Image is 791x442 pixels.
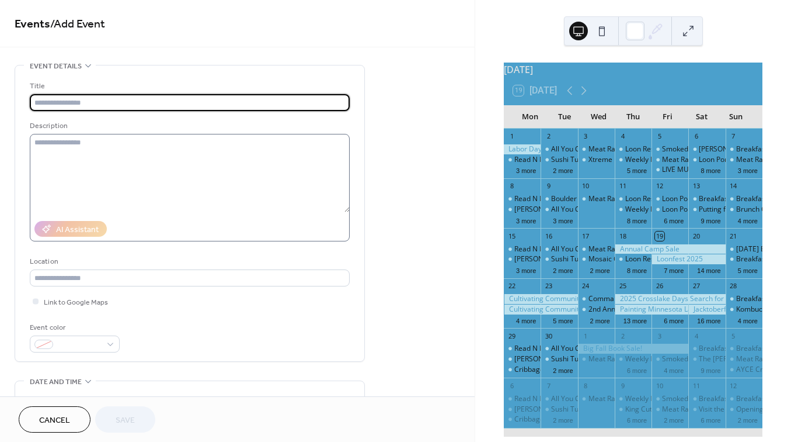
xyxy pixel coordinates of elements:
[688,155,725,165] div: Loon Pontoon Tours - National Loon Center
[541,344,577,354] div: All You Can Eat Tacos
[544,132,553,141] div: 2
[514,415,692,424] div: Cribbage Doubles League at [PERSON_NAME] Brewery
[655,132,664,141] div: 5
[692,381,701,390] div: 11
[581,132,590,141] div: 3
[736,155,773,165] div: Meat Raffle
[733,165,762,175] button: 3 more
[30,60,82,72] span: Event details
[551,354,603,364] div: Sushi Tuesdays!
[651,144,688,154] div: Smoked Rib Fridays!
[688,205,725,215] div: Putting for Dogs
[504,344,541,354] div: Read N Play Every Monday
[551,244,621,254] div: All You Can Eat Tacos
[514,394,597,404] div: Read N Play Every [DATE]
[736,205,782,215] div: Brunch Cruise
[733,315,762,325] button: 4 more
[625,394,745,404] div: Weekly Family Story Time: Thursdays
[696,365,725,375] button: 9 more
[655,282,664,291] div: 26
[699,394,776,404] div: Breakfast at Sunshine’s!
[625,194,766,204] div: Loon Research Tour - [GEOGRAPHIC_DATA]
[659,365,688,375] button: 4 more
[578,305,615,315] div: 2nd Annual Walk to End Alzheimer's at Whitefish at The Lakes
[615,405,651,415] div: King Cut Prime Rib at Freddy's
[504,405,541,415] div: Margarita Mondays at Sunshine's!
[581,105,616,129] div: Wed
[726,365,762,375] div: AYCE Crab Legs at Freddy's
[618,132,627,141] div: 4
[659,415,688,424] button: 2 more
[688,405,725,415] div: Visit the Northern Minnesota Railroad Trackers Train Club
[692,315,725,325] button: 16 more
[551,194,736,204] div: Boulder Tap House Give Back – Brainerd Lakes Safe Ride
[729,132,738,141] div: 7
[726,394,762,404] div: Breakfast at Sunshine’s!
[548,265,577,275] button: 2 more
[625,405,722,415] div: King Cut Prime Rib at Freddy's
[541,155,577,165] div: Sushi Tuesdays!
[578,194,615,204] div: Meat Raffle at Lucky's Tavern
[548,165,577,175] button: 2 more
[651,165,688,175] div: LIVE MUSIC-One Night Stand [Roundhouse Brewery]
[625,155,745,165] div: Weekly Family Story Time: Thursdays
[655,232,664,240] div: 19
[699,194,776,204] div: Breakfast at Sunshine’s!
[692,331,701,340] div: 4
[504,194,541,204] div: Read N Play Every Monday
[662,144,727,154] div: Smoked Rib Fridays!
[514,194,597,204] div: Read N Play Every [DATE]
[548,315,577,325] button: 5 more
[551,254,603,264] div: Sushi Tuesdays!
[651,405,688,415] div: Meat Raffle at Barajas
[622,215,651,225] button: 8 more
[588,294,688,304] div: Commanders Breakfast Buffet
[618,232,627,240] div: 18
[696,415,725,424] button: 6 more
[726,344,762,354] div: Breakfast at Sunshine’s!
[685,105,719,129] div: Sat
[541,405,577,415] div: Sushi Tuesdays!
[514,205,647,215] div: [PERSON_NAME] Mondays at Sunshine's!
[696,215,725,225] button: 9 more
[618,331,627,340] div: 2
[30,255,347,268] div: Location
[692,232,701,240] div: 20
[507,182,516,191] div: 8
[504,415,541,424] div: Cribbage Doubles League at Jack Pine Brewery
[514,155,597,165] div: Read N Play Every [DATE]
[44,296,108,309] span: Link to Google Maps
[504,305,578,315] div: Cultivating Communities Summit
[615,205,651,215] div: Weekly Family Story Time: Thursdays
[726,294,762,304] div: Breakfast at Sunshine’s!
[662,405,780,415] div: Meat Raffle at [GEOGRAPHIC_DATA]
[622,265,651,275] button: 8 more
[544,232,553,240] div: 16
[650,105,685,129] div: Fri
[514,405,647,415] div: [PERSON_NAME] Mondays at Sunshine's!
[581,331,590,340] div: 1
[507,132,516,141] div: 1
[541,244,577,254] div: All You Can Eat Tacos
[655,182,664,191] div: 12
[548,365,577,375] button: 2 more
[578,155,615,165] div: Xtreme Music Bingo- Awesome 80's
[625,144,766,154] div: Loon Research Tour - [GEOGRAPHIC_DATA]
[507,331,516,340] div: 29
[726,155,762,165] div: Meat Raffle
[618,182,627,191] div: 11
[618,381,627,390] div: 9
[688,344,725,354] div: Breakfast at Sunshine’s!
[622,165,651,175] button: 5 more
[699,205,751,215] div: Putting for Dogs
[615,194,651,204] div: Loon Research Tour - National Loon Center
[551,144,621,154] div: All You Can Eat Tacos
[586,265,615,275] button: 2 more
[504,144,541,154] div: Labor Day Sidewalk Sale in Crosslake Town Square
[659,315,688,325] button: 6 more
[726,244,762,254] div: Sunday Breakfast!
[551,205,621,215] div: All You Can Eat Tacos
[504,63,762,77] div: [DATE]
[729,381,738,390] div: 12
[615,155,651,165] div: Weekly Family Story Time: Thursdays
